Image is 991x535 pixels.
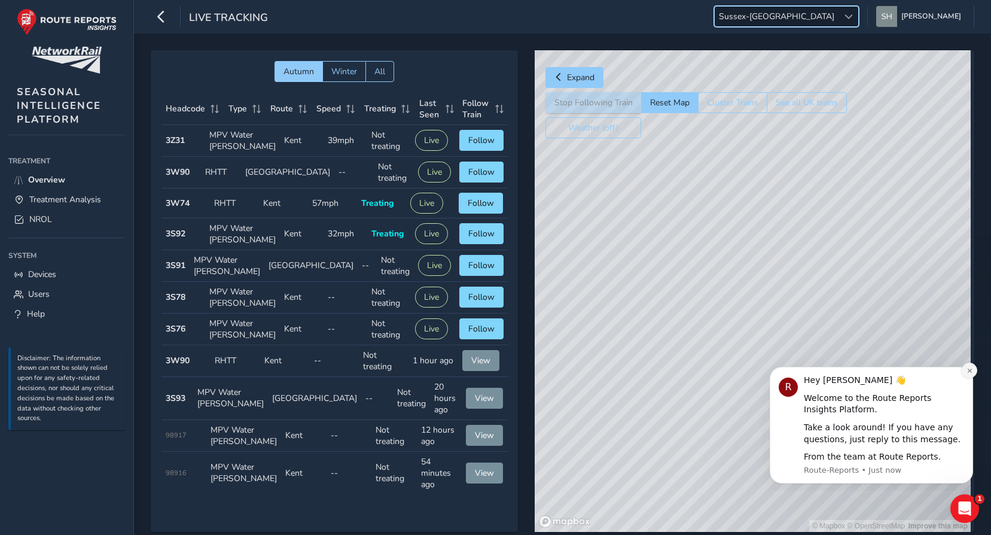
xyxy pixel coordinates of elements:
td: MPV Water [PERSON_NAME] [205,314,280,345]
a: Devices [8,265,125,284]
td: Not treating [371,452,417,495]
td: Kent [281,420,327,452]
span: Follow Train [462,98,491,120]
td: -- [334,157,374,189]
strong: 3S92 [166,228,185,239]
button: View [466,463,503,484]
span: View [475,430,494,441]
span: Devices [28,269,56,280]
td: Kent [281,452,327,495]
span: Overview [28,174,65,186]
span: Speed [316,103,341,114]
button: Autumn [275,61,322,82]
td: MPV Water [PERSON_NAME] [190,250,264,282]
td: Not treating [367,125,411,157]
span: Live Tracking [189,10,268,27]
td: [GEOGRAPHIC_DATA] [264,250,358,282]
strong: 3S91 [166,260,185,271]
button: Follow [459,318,504,339]
strong: 3W90 [166,355,190,366]
td: -- [358,250,377,282]
td: 1 hour ago [408,345,458,377]
button: Live [415,130,448,151]
button: Follow [459,255,504,276]
td: RHTT [211,345,260,377]
strong: 3S93 [166,393,185,404]
button: Live [418,255,451,276]
button: Cluster Trains [698,92,767,113]
td: Kent [280,282,324,314]
span: All [374,66,385,77]
button: Follow [459,193,503,214]
a: Overview [8,170,125,190]
td: Kent [280,125,324,157]
td: Not treating [393,377,430,420]
button: Follow [459,287,504,308]
strong: 3S78 [166,291,185,303]
span: Help [27,308,45,320]
span: SEASONAL INTELLIGENCE PLATFORM [17,85,101,126]
td: MPV Water [PERSON_NAME] [206,452,281,495]
td: Not treating [374,157,414,189]
span: Last Seen [419,98,441,120]
a: Users [8,284,125,304]
td: Kent [280,218,324,250]
span: Expand [567,72,594,83]
div: Take a look around! If you have any questions, just reply to this message. [52,66,212,89]
td: 57mph [308,189,357,218]
button: Weather (off) [545,117,641,138]
td: Not treating [359,345,408,377]
span: Winter [331,66,357,77]
td: MPV Water [PERSON_NAME] [206,420,281,452]
div: Welcome to the Route Reports Insights Platform. [52,37,212,60]
div: From the team at Route Reports. [52,95,212,107]
span: View [471,355,490,366]
span: Treatment Analysis [29,194,101,205]
td: [GEOGRAPHIC_DATA] [241,157,334,189]
span: 98916 [166,469,187,478]
td: RHTT [201,157,241,189]
td: Kent [260,345,310,377]
span: Follow [468,135,495,146]
p: Disclaimer: The information shown can not be solely relied upon for any safety-related decisions,... [17,354,119,424]
button: View [466,425,503,446]
td: -- [327,420,372,452]
button: Live [415,318,448,339]
td: 12 hours ago [417,420,462,452]
button: Live [418,162,451,183]
strong: 3W90 [166,166,190,178]
div: Message content [52,19,212,107]
iframe: Intercom live chat [950,494,979,523]
button: View [462,350,499,371]
span: View [475,393,494,404]
td: -- [361,377,393,420]
button: Live [410,193,443,214]
td: Not treating [371,420,417,452]
span: Treating [364,103,396,114]
td: 32mph [324,218,367,250]
span: Follow [468,166,495,178]
td: -- [310,345,359,377]
span: Sussex-[GEOGRAPHIC_DATA] [715,7,838,26]
button: Follow [459,130,504,151]
td: -- [324,314,367,345]
span: Route [270,103,293,114]
span: Follow [468,228,495,239]
td: MPV Water [PERSON_NAME] [193,377,268,420]
img: customer logo [32,47,102,74]
span: Treating [371,228,404,239]
td: Not treating [377,250,414,282]
td: MPV Water [PERSON_NAME] [205,125,280,157]
p: Message from Route-Reports, sent Just now [52,109,212,120]
a: Help [8,304,125,324]
span: NROL [29,214,52,225]
td: -- [327,452,372,495]
span: Autumn [283,66,314,77]
td: Not treating [367,314,411,345]
div: System [8,247,125,265]
span: [PERSON_NAME] [901,6,961,27]
iframe: Intercom notifications message [752,356,991,491]
a: Treatment Analysis [8,190,125,209]
td: 39mph [324,125,367,157]
strong: 3Z31 [166,135,185,146]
